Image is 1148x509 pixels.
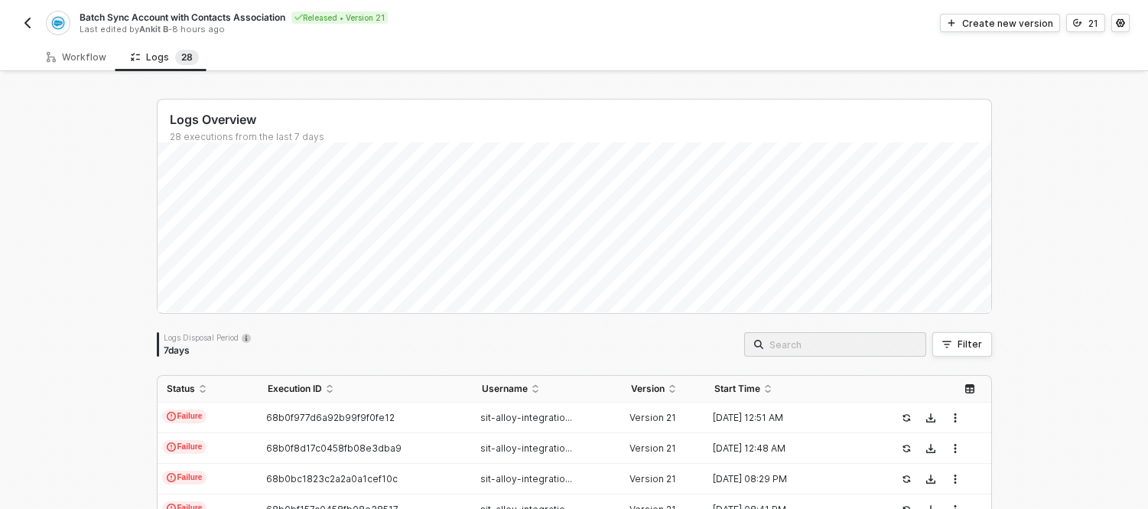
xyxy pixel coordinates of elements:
div: Last edited by - 8 hours ago [80,24,573,35]
span: Username [482,383,528,395]
img: back [21,17,34,29]
span: icon-exclamation [167,412,176,421]
div: Logs Overview [170,112,991,128]
div: 21 [1088,17,1098,30]
span: icon-exclamation [167,442,176,452]
span: Execution ID [268,383,322,395]
span: icon-download [926,444,935,453]
span: Version 21 [629,442,676,454]
span: 68b0bc1823c2a2a0a1cef10c [266,473,398,485]
span: 2 [181,51,187,63]
div: Logs Disposal Period [164,332,251,343]
div: Create new version [962,17,1053,30]
span: sit-alloy-integratio... [480,473,572,485]
sup: 28 [175,50,199,65]
span: icon-download [926,413,935,423]
span: icon-success-page [902,475,911,484]
button: Filter [932,332,992,357]
div: 28 executions from the last 7 days [170,131,991,143]
div: 7 days [164,344,251,357]
div: Filter [958,338,982,351]
span: Version 21 [629,473,676,485]
span: icon-versioning [1073,18,1082,28]
th: Start Time [705,376,884,403]
button: 21 [1066,14,1105,32]
span: Failure [162,471,207,485]
span: Status [167,383,195,394]
button: Create new version [940,14,1060,32]
span: Ankit B [139,24,168,34]
div: [DATE] 12:48 AM [705,442,872,455]
input: Search [769,336,916,353]
div: Released • Version 21 [291,11,388,24]
th: Version [622,376,705,403]
span: Version [631,383,665,395]
span: icon-success-page [902,444,911,453]
span: Start Time [714,383,760,395]
span: Failure [162,409,207,423]
span: icon-download [926,475,935,484]
span: Version 21 [629,412,676,423]
span: icon-exclamation [167,473,176,482]
span: 8 [187,51,193,63]
span: sit-alloy-integratio... [480,442,572,454]
img: integration-icon [51,16,64,30]
span: Failure [162,440,207,454]
span: icon-play [947,18,956,28]
div: Logs [131,50,199,65]
div: Workflow [47,51,106,64]
span: Batch Sync Account with Contacts Association [80,11,285,24]
span: sit-alloy-integratio... [480,412,572,423]
div: [DATE] 12:51 AM [705,412,872,424]
th: Username [473,376,622,403]
button: back [18,14,37,32]
span: icon-success-page [902,413,911,423]
span: 68b0f8d17c0458fb08e3dba9 [266,442,402,454]
span: icon-settings [1116,18,1125,28]
div: [DATE] 08:29 PM [705,473,872,485]
th: Execution ID [259,376,473,403]
span: icon-table [965,384,974,393]
span: 68b0f977d6a92b99f9f0fe12 [266,412,395,423]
